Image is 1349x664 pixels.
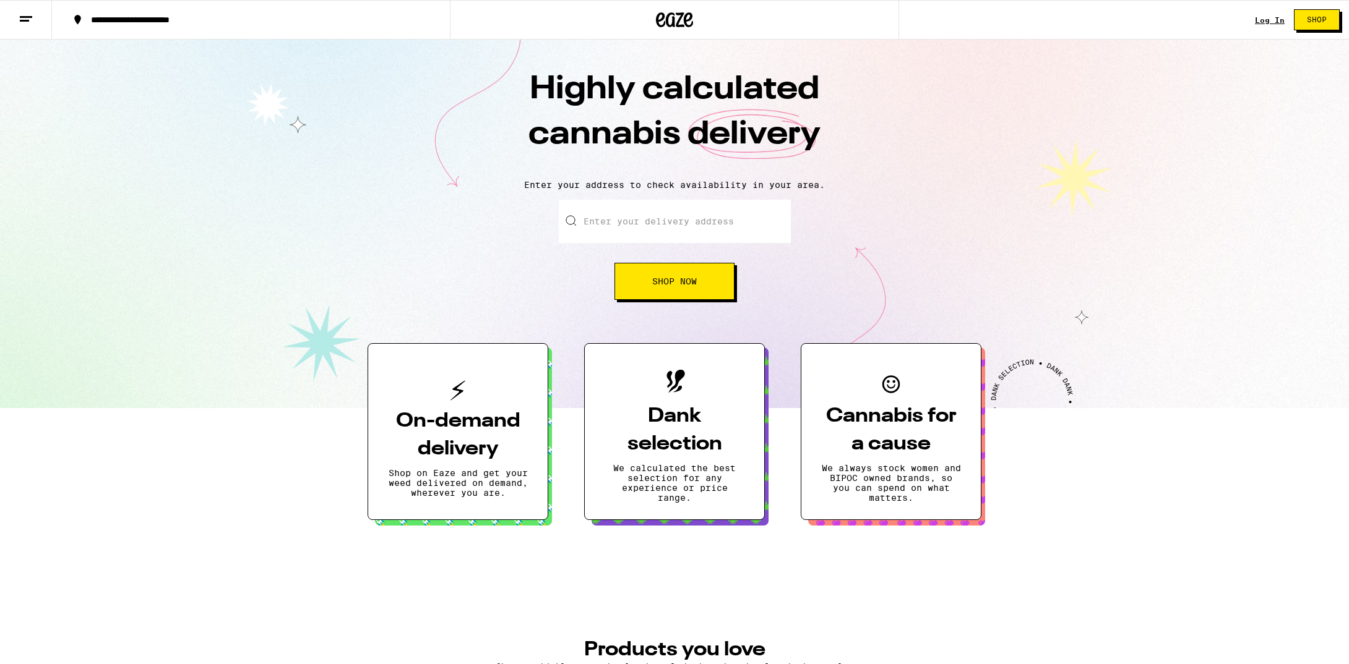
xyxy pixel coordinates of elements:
p: Shop on Eaze and get your weed delivered on demand, wherever you are. [388,468,528,498]
span: Shop [1307,16,1327,23]
h3: PRODUCTS YOU LOVE [380,640,969,660]
button: Cannabis for a causeWe always stock women and BIPOC owned brands, so you can spend on what matters. [801,343,981,520]
h3: Dank selection [605,402,744,458]
button: Shop [1294,9,1340,30]
input: Enter your delivery address [559,200,791,243]
button: Shop Now [614,263,735,300]
p: We calculated the best selection for any experience or price range. [605,463,744,503]
button: On-demand deliveryShop on Eaze and get your weed delivered on demand, wherever you are. [368,343,548,520]
h1: Highly calculated cannabis delivery [458,67,891,170]
a: Shop [1285,9,1349,30]
span: Shop Now [652,277,697,286]
button: Dank selectionWe calculated the best selection for any experience or price range. [584,343,765,520]
p: Enter your address to check availability in your area. [12,180,1337,190]
a: Log In [1255,16,1285,24]
p: We always stock women and BIPOC owned brands, so you can spend on what matters. [821,463,961,503]
h3: On-demand delivery [388,407,528,463]
h3: Cannabis for a cause [821,402,961,458]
